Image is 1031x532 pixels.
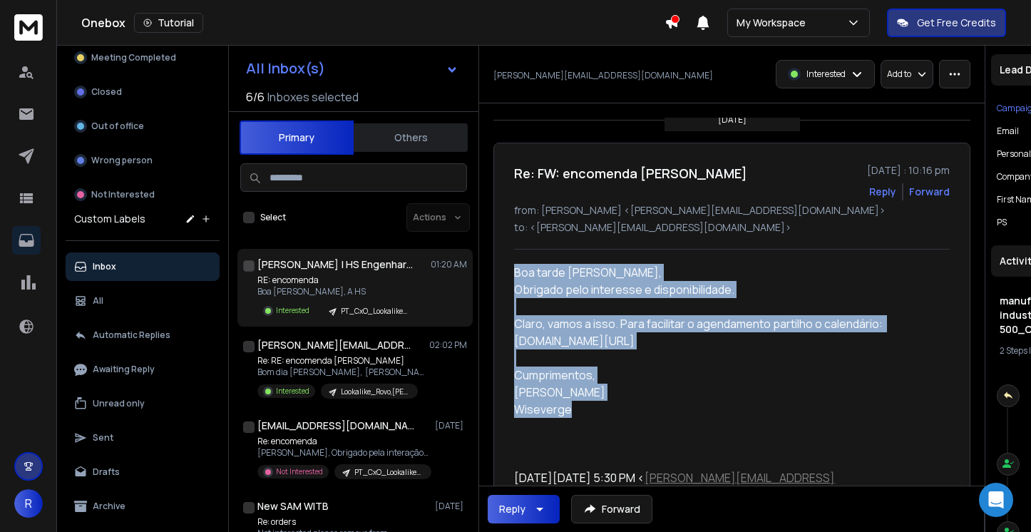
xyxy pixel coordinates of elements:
[91,52,176,63] p: Meeting Completed
[514,220,950,235] p: to: <[PERSON_NAME][EMAIL_ADDRESS][DOMAIN_NAME]>
[257,355,429,367] p: Re: RE: encomenda [PERSON_NAME]
[257,338,414,352] h1: [PERSON_NAME][EMAIL_ADDRESS][DOMAIN_NAME]
[276,305,309,316] p: Interested
[91,155,153,166] p: Wrong person
[66,492,220,521] button: Archive
[514,203,950,218] p: from: [PERSON_NAME] <[PERSON_NAME][EMAIL_ADDRESS][DOMAIN_NAME]>
[488,495,560,523] button: Reply
[91,189,155,200] p: Not Interested
[867,163,950,178] p: [DATE] : 10:16 pm
[66,146,220,175] button: Wrong person
[869,185,896,199] button: Reply
[276,466,323,477] p: Not Interested
[93,364,155,375] p: Awaiting Reply
[514,281,930,298] div: Obrigado pelo interesse e disponibilidade.
[979,483,1013,517] div: Open Intercom Messenger
[257,436,429,447] p: Re: encomenda
[718,114,747,126] p: [DATE]
[91,86,122,98] p: Closed
[93,295,103,307] p: All
[66,180,220,209] button: Not Interested
[260,212,286,223] label: Select
[997,217,1007,228] p: PS
[93,329,170,341] p: Automatic Replies
[499,502,525,516] div: Reply
[93,432,113,444] p: Sent
[66,321,220,349] button: Automatic Replies
[806,68,846,80] p: Interested
[66,458,220,486] button: Drafts
[66,287,220,315] button: All
[14,489,43,518] button: R
[93,466,120,478] p: Drafts
[354,467,423,478] p: PT_CxO_LookalikeGuttal,Detailsmind,FEPI_11-500_PHC
[514,469,930,503] div: [DATE][DATE] 5:30 PM < > wrote:
[246,61,325,76] h1: All Inbox(s)
[341,387,409,397] p: Lookalike_Rovo,[PERSON_NAME], [PERSON_NAME],Rovo_1-any_PHC_PT
[887,68,911,80] p: Add to
[93,398,145,409] p: Unread only
[917,16,996,30] p: Get Free Credits
[93,501,125,512] p: Archive
[1000,344,1027,357] span: 2 Steps
[134,13,203,33] button: Tutorial
[514,470,835,503] a: [PERSON_NAME][EMAIL_ADDRESS][DOMAIN_NAME]
[257,275,418,286] p: RE: encomenda
[257,499,329,513] h1: New SAM WITB
[257,447,429,459] p: [PERSON_NAME], Obrigado pela interação. Só achei
[66,252,220,281] button: Inbox
[66,44,220,72] button: Meeting Completed
[66,424,220,452] button: Sent
[514,163,747,183] h1: Re: FW: encomenda [PERSON_NAME]
[514,264,930,281] div: Boa tarde [PERSON_NAME],
[93,261,116,272] p: Inbox
[435,501,467,512] p: [DATE]
[257,286,418,297] p: Boa [PERSON_NAME], A HS
[257,419,414,433] h1: [EMAIL_ADDRESS][DOMAIN_NAME]
[66,355,220,384] button: Awaiting Reply
[887,9,1006,37] button: Get Free Credits
[257,367,429,378] p: Bom dia [PERSON_NAME], [PERSON_NAME] bem obrigado,
[66,389,220,418] button: Unread only
[909,185,950,199] div: Forward
[235,54,470,83] button: All Inbox(s)
[997,126,1019,137] p: Email
[91,121,144,132] p: Out of office
[493,70,713,81] p: [PERSON_NAME][EMAIL_ADDRESS][DOMAIN_NAME]
[246,88,265,106] span: 6 / 6
[240,121,354,155] button: Primary
[257,257,414,272] h1: [PERSON_NAME] | HS Engenharias
[429,339,467,351] p: 02:02 PM
[81,13,665,33] div: Onebox
[66,112,220,140] button: Out of office
[74,212,145,226] h3: Custom Labels
[737,16,811,30] p: My Workspace
[571,495,652,523] button: Forward
[257,516,429,528] p: Re: orders
[431,259,467,270] p: 01:20 AM
[341,306,409,317] p: PT_CxO_LookalikeGuttal,Detailsmind,FEPI_11-500_PHC
[435,420,467,431] p: [DATE]
[354,122,468,153] button: Others
[514,315,930,418] div: Claro, vamos a isso. Para facilitar o agendamento partilho o calendário: [DOMAIN_NAME][URL] Cumpr...
[267,88,359,106] h3: Inboxes selected
[66,78,220,106] button: Closed
[276,386,309,397] p: Interested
